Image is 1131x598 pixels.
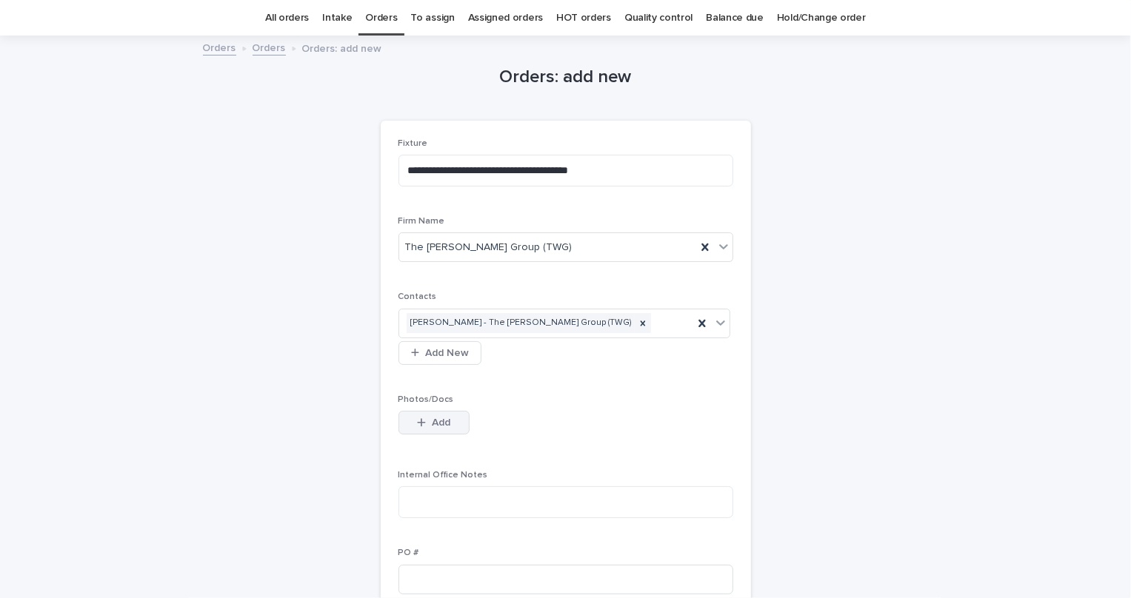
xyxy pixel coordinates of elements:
[398,548,419,557] span: PO #
[253,38,286,56] a: Orders
[411,1,455,36] a: To assign
[407,313,635,333] div: [PERSON_NAME] - The [PERSON_NAME] Group (TWG)
[432,417,450,428] span: Add
[624,1,693,36] a: Quality control
[405,240,573,255] span: The [PERSON_NAME] Group (TWG)
[425,348,469,358] span: Add New
[706,1,764,36] a: Balance due
[398,217,445,226] span: Firm Name
[398,471,488,480] span: Internal Office Notes
[398,395,454,404] span: Photos/Docs
[302,39,382,56] p: Orders: add new
[381,67,751,88] h1: Orders: add new
[398,341,481,365] button: Add New
[265,1,309,36] a: All orders
[398,139,428,148] span: Fixture
[203,38,236,56] a: Orders
[398,292,437,301] span: Contacts
[777,1,866,36] a: Hold/Change order
[468,1,543,36] a: Assigned orders
[365,1,397,36] a: Orders
[322,1,352,36] a: Intake
[556,1,611,36] a: HOT orders
[398,411,470,434] button: Add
